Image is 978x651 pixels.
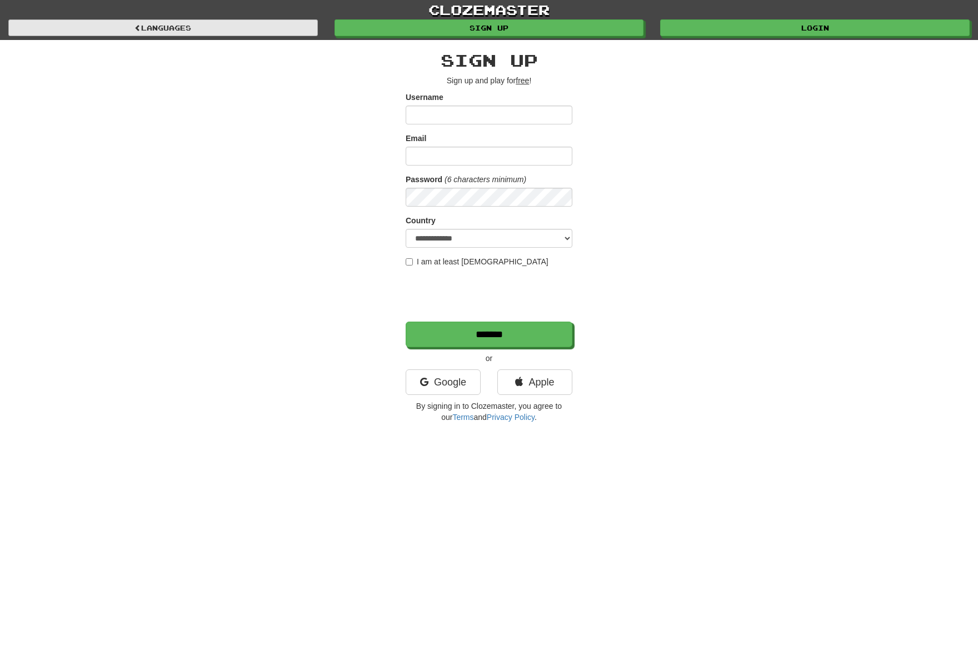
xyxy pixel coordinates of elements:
[406,400,572,423] p: By signing in to Clozemaster, you agree to our and .
[406,215,436,226] label: Country
[406,353,572,364] p: or
[406,174,442,185] label: Password
[406,133,426,144] label: Email
[406,92,443,103] label: Username
[445,175,526,184] em: (6 characters minimum)
[406,75,572,86] p: Sign up and play for !
[406,273,575,316] iframe: reCAPTCHA
[406,258,413,266] input: I am at least [DEMOGRAPHIC_DATA]
[406,51,572,69] h2: Sign up
[335,19,644,36] a: Sign up
[406,369,481,395] a: Google
[516,76,529,85] u: free
[487,413,535,422] a: Privacy Policy
[497,369,572,395] a: Apple
[8,19,318,36] a: Languages
[660,19,970,36] a: Login
[452,413,473,422] a: Terms
[406,256,548,267] label: I am at least [DEMOGRAPHIC_DATA]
